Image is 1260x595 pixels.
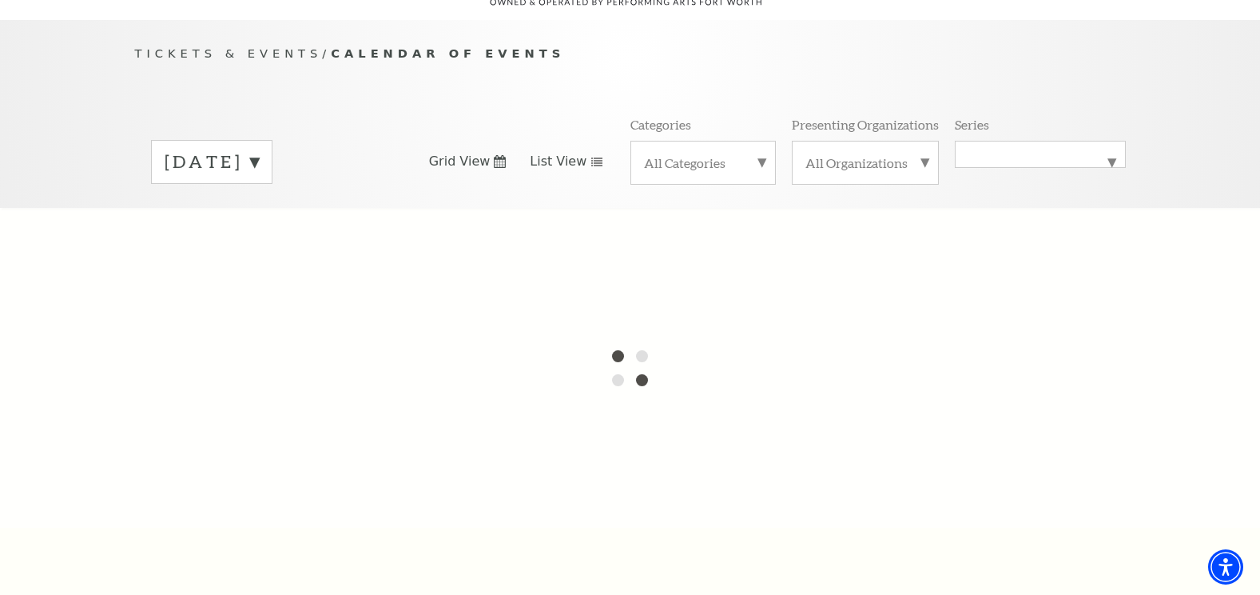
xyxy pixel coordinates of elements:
span: Grid View [429,153,491,170]
p: Presenting Organizations [792,116,939,133]
label: All Organizations [805,154,925,171]
span: Tickets & Events [135,46,323,60]
span: Calendar of Events [331,46,565,60]
label: All Categories [644,154,762,171]
div: Accessibility Menu [1208,549,1243,585]
p: Categories [630,116,691,133]
label: [DATE] [165,150,259,174]
p: / [135,44,1126,64]
p: Series [955,116,989,133]
span: List View [530,153,586,170]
